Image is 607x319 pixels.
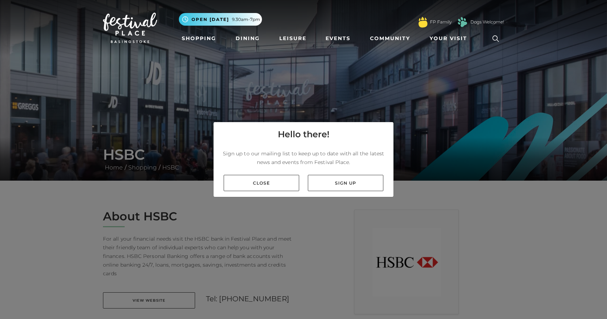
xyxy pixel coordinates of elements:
a: Events [323,32,353,45]
a: FP Family [430,19,452,25]
button: Open [DATE] 9.30am-7pm [179,13,262,26]
h4: Hello there! [278,128,330,141]
a: Community [367,32,413,45]
a: Sign up [308,175,383,191]
a: Your Visit [427,32,474,45]
a: Dining [233,32,263,45]
a: Dogs Welcome! [470,19,504,25]
a: Shopping [179,32,219,45]
span: Your Visit [430,35,467,42]
a: Close [224,175,299,191]
img: Festival Place Logo [103,13,157,43]
p: Sign up to our mailing list to keep up to date with all the latest news and events from Festival ... [219,149,388,167]
span: 9.30am-7pm [232,16,260,23]
a: Leisure [276,32,309,45]
span: Open [DATE] [191,16,229,23]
